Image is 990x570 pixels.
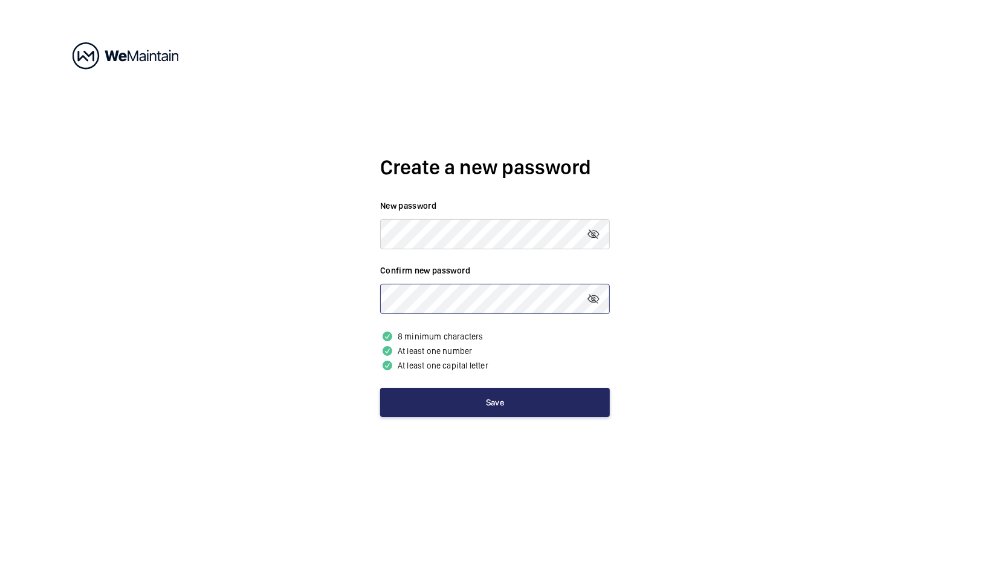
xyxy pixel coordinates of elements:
h2: Create a new password [380,153,610,182]
label: Confirm new password [380,264,610,277]
p: At least one number [380,344,610,358]
button: Save [380,388,610,417]
p: 8 minimum characters [380,329,610,344]
label: New password [380,200,610,212]
p: At least one capital letter [380,358,610,373]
